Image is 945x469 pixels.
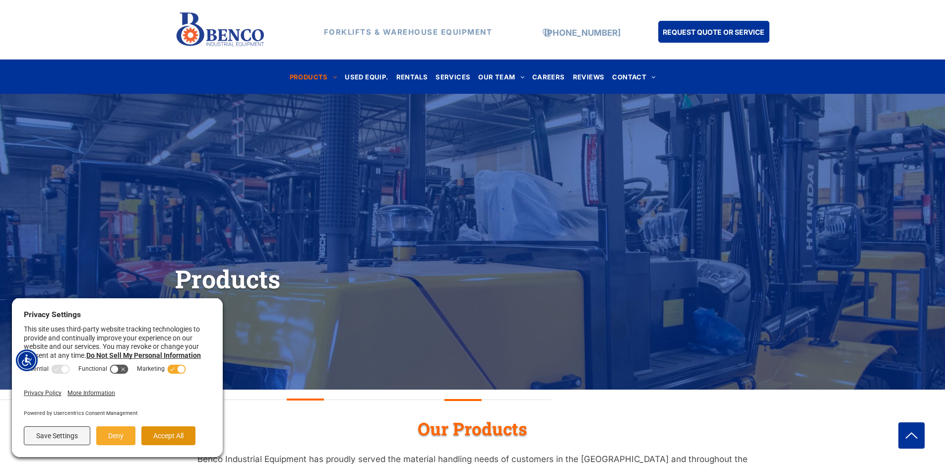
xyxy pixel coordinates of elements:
[432,70,474,83] a: SERVICES
[341,70,392,83] a: USED EQUIP.
[418,417,527,440] span: Our Products
[663,23,764,41] span: REQUEST QUOTE OR SERVICE
[569,70,609,83] a: REVIEWS
[324,27,493,37] strong: FORKLIFTS & WAREHOUSE EQUIPMENT
[392,70,432,83] a: RENTALS
[608,70,659,83] a: CONTACT
[528,70,569,83] a: CAREERS
[16,349,38,371] div: Accessibility Menu
[286,70,341,83] a: PRODUCTS
[544,28,621,38] a: [PHONE_NUMBER]
[175,263,280,295] span: Products
[658,21,769,43] a: REQUEST QUOTE OR SERVICE
[474,70,528,83] a: OUR TEAM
